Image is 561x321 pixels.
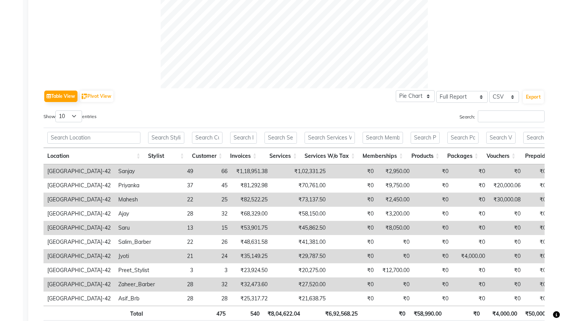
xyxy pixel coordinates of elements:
[55,110,82,122] select: Showentries
[114,292,159,306] td: Asif_Brb
[329,221,377,235] td: ₹0
[304,306,361,321] th: ₹6,92,568.25
[377,207,413,221] td: ₹3,200.00
[413,263,452,277] td: ₹0
[231,221,271,235] td: ₹53,901.75
[159,277,197,292] td: 28
[524,193,550,207] td: ₹0
[413,207,452,221] td: ₹0
[413,292,452,306] td: ₹0
[114,235,159,249] td: Salim_Barber
[114,207,159,221] td: Ajay
[44,178,114,193] td: [GEOGRAPHIC_DATA]-42
[271,164,329,178] td: ₹1,02,331.25
[197,221,231,235] td: 15
[264,132,297,144] input: Search Services
[329,193,377,207] td: ₹0
[271,207,329,221] td: ₹58,150.00
[489,178,524,193] td: ₹20,000.06
[489,277,524,292] td: ₹0
[524,277,550,292] td: ₹0
[377,277,413,292] td: ₹0
[486,132,516,144] input: Search Vouchers
[489,164,524,178] td: ₹0
[478,110,545,122] input: Search:
[44,249,114,263] td: [GEOGRAPHIC_DATA]-42
[452,263,489,277] td: ₹0
[413,249,452,263] td: ₹0
[44,193,114,207] td: [GEOGRAPHIC_DATA]-42
[452,164,489,178] td: ₹0
[197,249,231,263] td: 24
[452,207,489,221] td: ₹0
[524,292,550,306] td: ₹0
[197,178,231,193] td: 45
[263,306,304,321] th: ₹8,04,622.04
[159,164,197,178] td: 49
[44,110,97,122] label: Show entries
[489,263,524,277] td: ₹0
[329,178,377,193] td: ₹0
[44,148,144,164] th: Location: activate to sort column ascending
[524,207,550,221] td: ₹0
[197,263,231,277] td: 3
[159,292,197,306] td: 28
[231,164,271,178] td: ₹1,18,951.38
[80,91,113,102] button: Pivot View
[489,193,524,207] td: ₹30,000.08
[114,193,159,207] td: Mahesh
[489,235,524,249] td: ₹0
[159,263,197,277] td: 3
[413,164,452,178] td: ₹0
[197,235,231,249] td: 26
[377,164,413,178] td: ₹2,950.00
[377,178,413,193] td: ₹9,750.00
[452,178,489,193] td: ₹0
[363,132,403,144] input: Search Memberships
[452,193,489,207] td: ₹0
[44,277,114,292] td: [GEOGRAPHIC_DATA]-42
[329,249,377,263] td: ₹0
[44,292,114,306] td: [GEOGRAPHIC_DATA]-42
[271,235,329,249] td: ₹41,381.00
[159,221,197,235] td: 13
[443,148,482,164] th: Packages: activate to sort column ascending
[114,249,159,263] td: Jyoti
[231,193,271,207] td: ₹82,522.25
[261,148,301,164] th: Services: activate to sort column ascending
[377,235,413,249] td: ₹0
[271,292,329,306] td: ₹21,638.75
[114,221,159,235] td: Saru
[329,207,377,221] td: ₹0
[524,263,550,277] td: ₹0
[231,277,271,292] td: ₹32,473.60
[188,148,226,164] th: Customer: activate to sort column ascending
[452,277,489,292] td: ₹0
[114,164,159,178] td: Sanjay
[447,132,479,144] input: Search Packages
[329,292,377,306] td: ₹0
[523,132,551,144] input: Search Prepaid
[44,207,114,221] td: [GEOGRAPHIC_DATA]-42
[44,263,114,277] td: [GEOGRAPHIC_DATA]-42
[44,164,114,178] td: [GEOGRAPHIC_DATA]-42
[361,306,409,321] th: ₹0
[411,132,439,144] input: Search Products
[231,263,271,277] td: ₹23,924.50
[489,207,524,221] td: ₹0
[329,263,377,277] td: ₹0
[47,132,140,144] input: Search Location
[377,193,413,207] td: ₹2,450.00
[230,132,257,144] input: Search Invoices
[159,193,197,207] td: 22
[359,148,407,164] th: Memberships: activate to sort column ascending
[82,94,87,99] img: pivot.png
[445,306,484,321] th: ₹0
[413,277,452,292] td: ₹0
[329,164,377,178] td: ₹0
[231,207,271,221] td: ₹68,329.00
[452,292,489,306] td: ₹0
[377,249,413,263] td: ₹0
[231,178,271,193] td: ₹81,292.98
[197,277,231,292] td: 32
